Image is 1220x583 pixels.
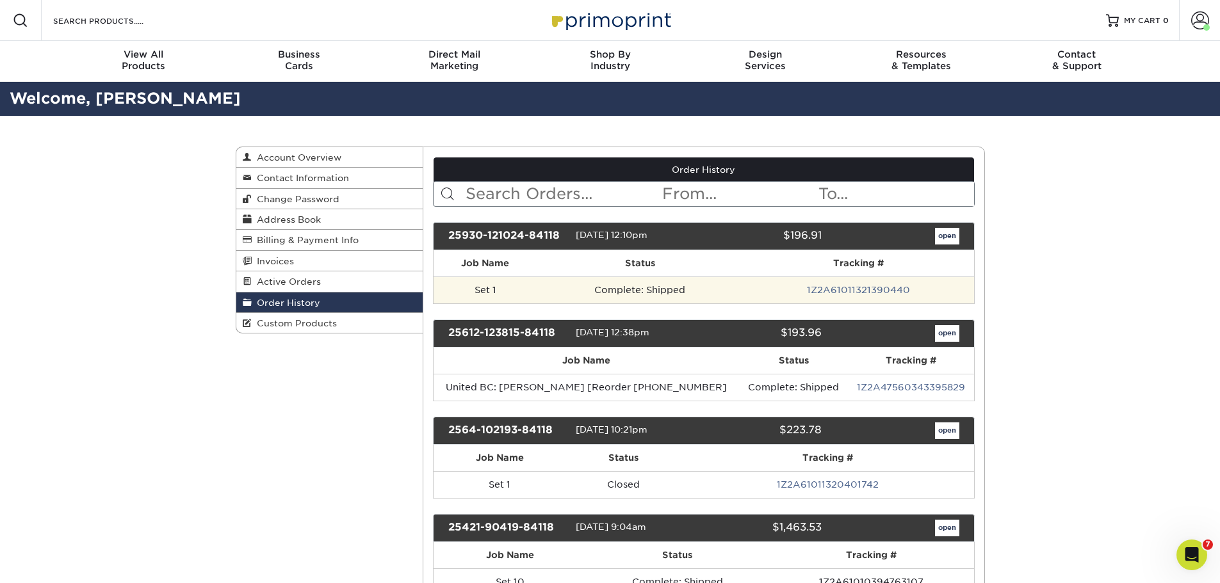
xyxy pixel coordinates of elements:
[221,49,377,60] span: Business
[252,256,294,266] span: Invoices
[434,276,537,303] td: Set 1
[252,235,359,245] span: Billing & Payment Info
[935,228,959,244] a: open
[252,152,341,163] span: Account Overview
[377,49,532,72] div: Marketing
[434,542,586,568] th: Job Name
[694,325,831,342] div: $193.96
[66,49,222,72] div: Products
[848,347,974,374] th: Tracking #
[236,251,423,271] a: Invoices
[1163,16,1169,25] span: 0
[740,374,848,401] td: Complete: Shipped
[236,147,423,168] a: Account Overview
[565,471,681,498] td: Closed
[935,520,959,536] a: open
[576,327,649,337] span: [DATE] 12:38pm
[694,520,831,536] div: $1,463.53
[252,214,321,225] span: Address Book
[439,228,576,244] div: 25930-121024-84118
[236,271,423,292] a: Active Orders
[807,285,910,295] a: 1Z2A61011321390440
[236,313,423,333] a: Custom Products
[694,228,831,244] div: $196.91
[586,542,768,568] th: Status
[999,49,1155,72] div: & Support
[843,49,999,60] span: Resources
[688,49,843,72] div: Services
[769,542,974,568] th: Tracking #
[537,250,743,276] th: Status
[252,276,321,287] span: Active Orders
[576,230,647,240] span: [DATE] 12:10pm
[236,230,423,250] a: Billing & Payment Info
[377,41,532,82] a: Direct MailMarketing
[464,182,661,206] input: Search Orders...
[777,479,879,490] a: 1Z2A61011320401742
[576,522,646,532] span: [DATE] 9:04am
[694,422,831,439] div: $223.78
[532,49,688,72] div: Industry
[434,157,974,182] a: Order History
[857,382,965,392] a: 1Z2A47560343395829
[439,325,576,342] div: 25612-123815-84118
[743,250,973,276] th: Tracking #
[439,520,576,536] div: 25421-90419-84118
[565,445,681,471] th: Status
[935,422,959,439] a: open
[434,445,565,471] th: Job Name
[434,250,537,276] th: Job Name
[252,318,337,328] span: Custom Products
[688,41,843,82] a: DesignServices
[52,13,177,28] input: SEARCH PRODUCTS.....
[999,49,1155,60] span: Contact
[1124,15,1160,26] span: MY CART
[439,422,576,439] div: 2564-102193-84118
[236,168,423,188] a: Contact Information
[532,49,688,60] span: Shop By
[1203,539,1213,550] span: 7
[681,445,973,471] th: Tracking #
[236,292,423,313] a: Order History
[546,6,674,34] img: Primoprint
[236,209,423,230] a: Address Book
[221,49,377,72] div: Cards
[843,49,999,72] div: & Templates
[843,41,999,82] a: Resources& Templates
[66,49,222,60] span: View All
[252,194,339,204] span: Change Password
[999,41,1155,82] a: Contact& Support
[236,189,423,209] a: Change Password
[935,325,959,342] a: open
[688,49,843,60] span: Design
[532,41,688,82] a: Shop ByIndustry
[661,182,817,206] input: From...
[252,298,320,308] span: Order History
[221,41,377,82] a: BusinessCards
[434,471,565,498] td: Set 1
[1176,539,1207,570] iframe: Intercom live chat
[66,41,222,82] a: View AllProducts
[252,173,349,183] span: Contact Information
[576,424,647,435] span: [DATE] 10:21pm
[537,276,743,303] td: Complete: Shipped
[434,347,740,374] th: Job Name
[740,347,848,374] th: Status
[434,374,740,401] td: United BC: [PERSON_NAME] [Reorder [PHONE_NUMBER]
[377,49,532,60] span: Direct Mail
[817,182,973,206] input: To...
